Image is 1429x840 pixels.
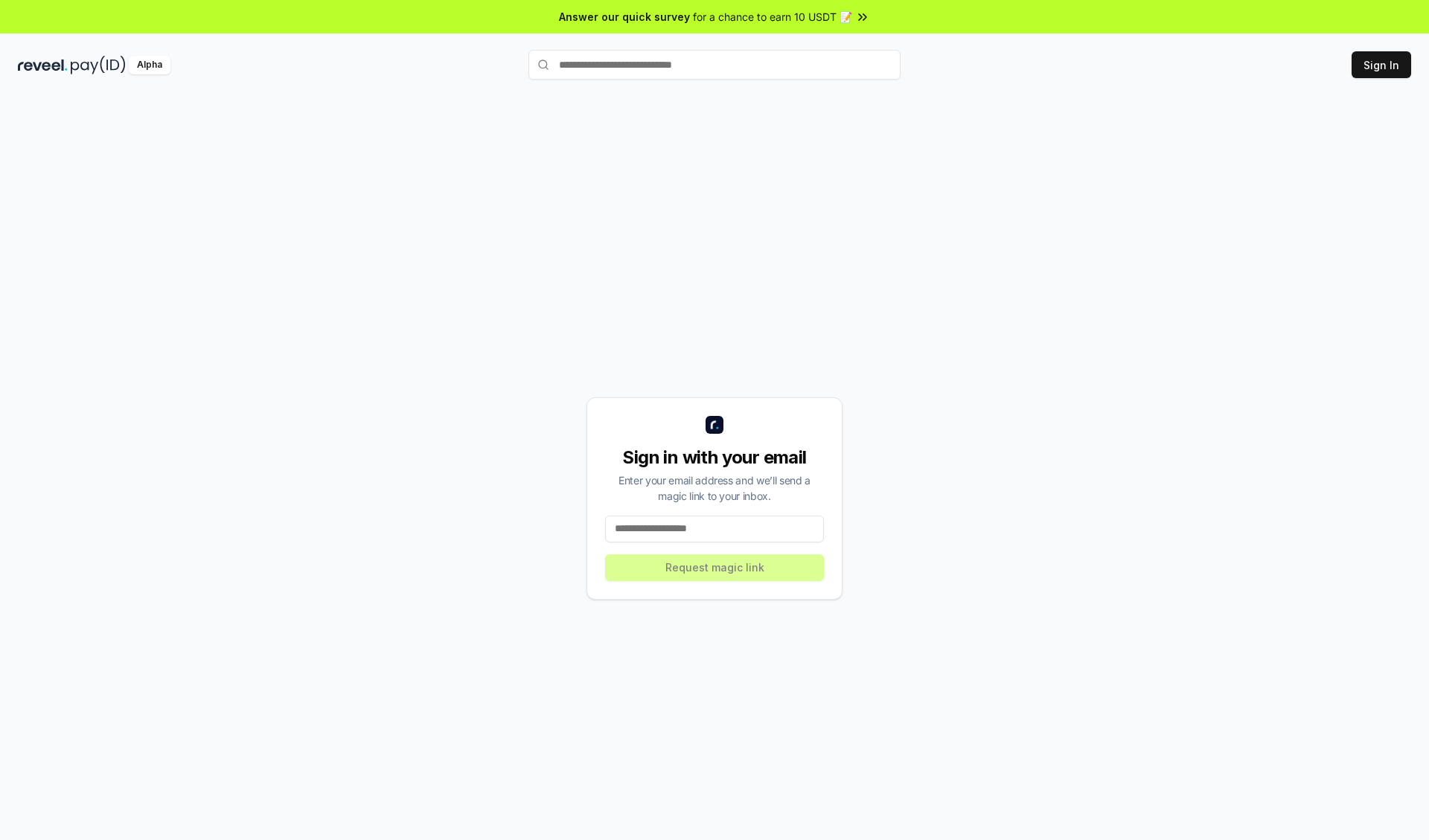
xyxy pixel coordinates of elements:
button: Sign In [1352,51,1411,78]
div: Alpha [129,56,170,74]
span: Answer our quick survey [559,9,690,25]
img: pay_id [71,56,126,74]
div: Sign in with your email [605,446,824,469]
div: Enter your email address and we’ll send a magic link to your inbox. [605,472,824,504]
span: for a chance to earn 10 USDT 📝 [693,9,852,25]
img: reveel_dark [18,56,68,74]
img: logo_small [706,416,723,434]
